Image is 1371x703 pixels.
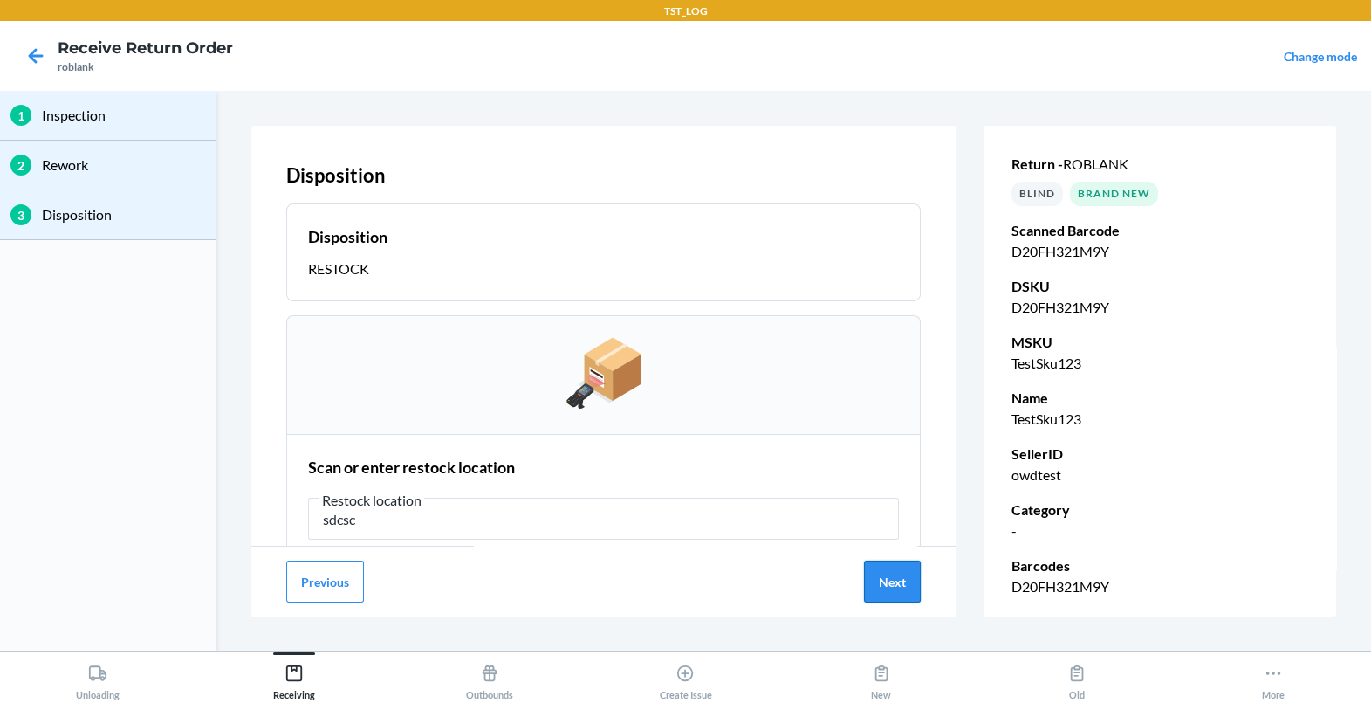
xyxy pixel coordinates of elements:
[1011,297,1308,318] p: D20FH321M9Y
[1067,657,1087,700] div: Old
[864,561,921,603] button: Next
[587,652,783,700] button: Create Issue
[58,59,233,75] div: roblank
[10,105,31,126] div: 1
[308,258,900,279] p: RESTOCK
[784,652,979,700] button: New
[1011,465,1308,486] p: owdtest
[319,492,424,509] span: Restock location
[42,155,206,176] p: Rework
[308,498,900,540] input: Restock location
[664,3,708,19] p: TST_LOG
[1011,555,1308,576] p: Barcodes
[308,225,387,248] h2: Disposition
[659,657,711,700] div: Create Issue
[286,161,922,190] p: Disposition
[273,657,315,700] div: Receiving
[1011,520,1308,541] p: -
[871,657,891,700] div: New
[1011,409,1308,430] p: TestSku123
[1070,182,1158,206] div: Brand New
[42,204,206,225] p: Disposition
[1063,155,1128,172] span: roblank
[42,105,206,126] p: Inspection
[1284,49,1357,64] a: Change mode
[1011,444,1308,465] p: SellerID
[392,652,587,700] button: Outbounds
[1011,500,1308,520] p: Category
[1011,241,1308,262] p: D20FH321M9Y
[1011,182,1063,206] div: BLIND
[76,657,120,700] div: Unloading
[466,657,513,700] div: Outbounds
[1011,154,1308,175] p: Return -
[1176,652,1371,700] button: More
[1011,576,1308,597] p: D20FH321M9Y
[1011,353,1308,374] p: TestSku123
[1011,388,1308,409] p: Name
[195,652,391,700] button: Receiving
[1262,657,1285,700] div: More
[286,561,364,603] button: Previous
[1011,332,1308,353] p: MSKU
[979,652,1175,700] button: Old
[58,37,233,59] h4: Receive Return Order
[10,155,31,176] div: 2
[10,204,31,225] div: 3
[1011,276,1308,297] p: DSKU
[1011,220,1308,241] p: Scanned Barcode
[308,456,515,479] h2: Scan or enter restock location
